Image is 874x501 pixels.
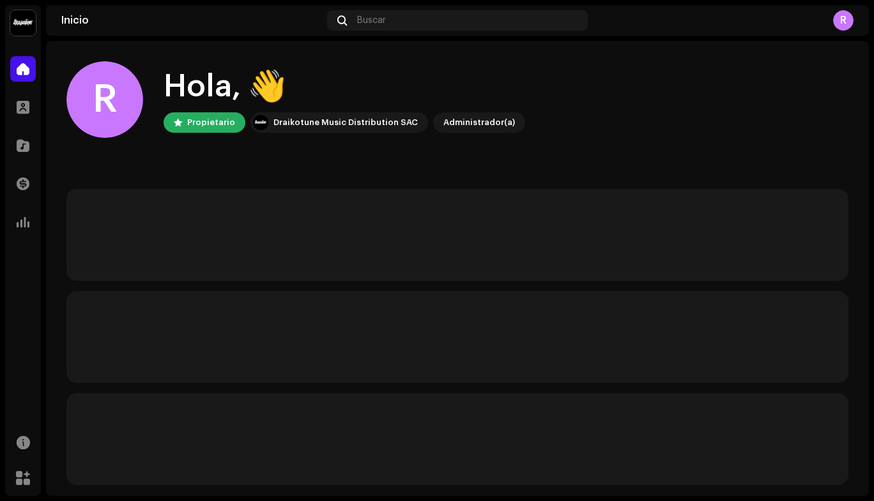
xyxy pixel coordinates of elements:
[833,10,854,31] div: R
[443,115,515,130] div: Administrador(a)
[10,10,36,36] img: 10370c6a-d0e2-4592-b8a2-38f444b0ca44
[164,66,525,107] div: Hola, 👋
[357,15,386,26] span: Buscar
[253,115,268,130] img: 10370c6a-d0e2-4592-b8a2-38f444b0ca44
[273,115,418,130] div: Draikotune Music Distribution SAC
[66,61,143,138] div: R
[187,115,235,130] div: Propietario
[61,15,322,26] div: Inicio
